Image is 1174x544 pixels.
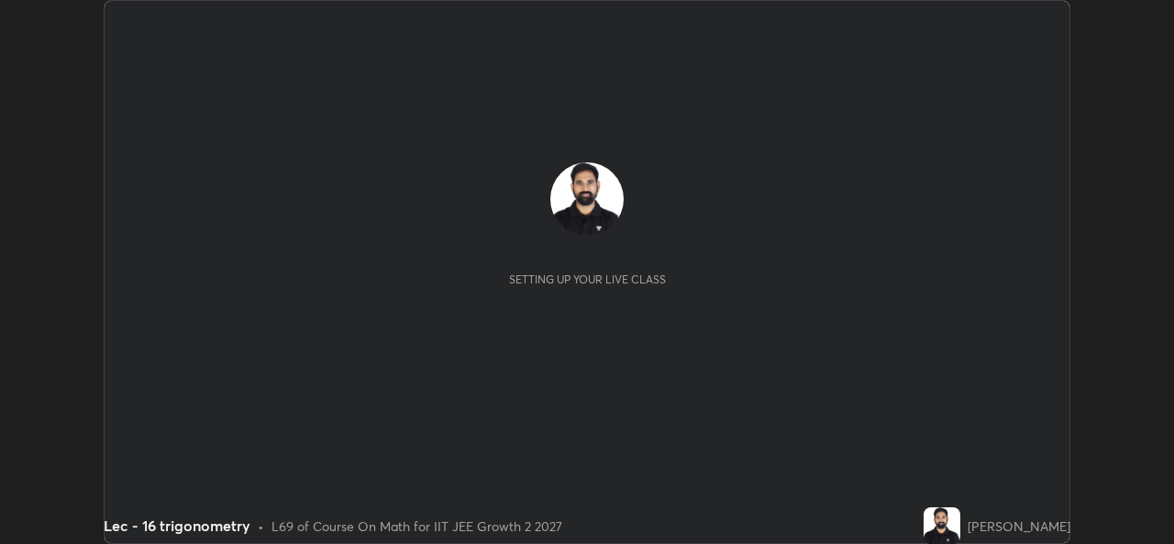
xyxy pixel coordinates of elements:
div: Setting up your live class [509,272,666,286]
div: • [258,516,264,536]
div: [PERSON_NAME] [968,516,1070,536]
div: Lec - 16 trigonometry [104,515,250,537]
img: 04b9fe4193d640e3920203b3c5aed7f4.jpg [550,162,624,236]
div: L69 of Course On Math for IIT JEE Growth 2 2027 [271,516,562,536]
img: 04b9fe4193d640e3920203b3c5aed7f4.jpg [924,507,960,544]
